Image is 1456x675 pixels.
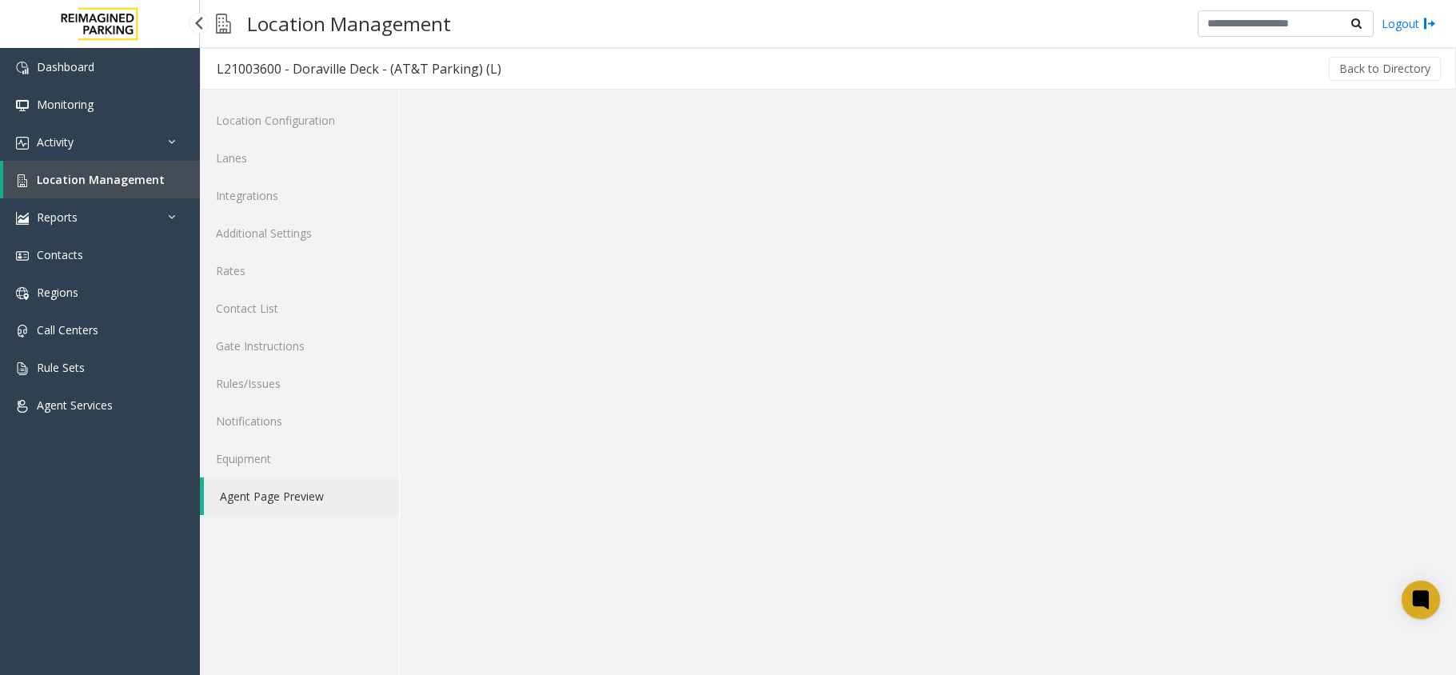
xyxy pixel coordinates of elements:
[37,397,113,413] span: Agent Services
[216,4,231,43] img: pageIcon
[204,477,399,515] a: Agent Page Preview
[200,177,399,214] a: Integrations
[200,102,399,139] a: Location Configuration
[16,137,29,150] img: 'icon'
[217,58,501,79] div: L21003600 - Doraville Deck - (AT&T Parking) (L)
[16,62,29,74] img: 'icon'
[200,440,399,477] a: Equipment
[1329,57,1441,81] button: Back to Directory
[200,402,399,440] a: Notifications
[37,134,74,150] span: Activity
[16,174,29,187] img: 'icon'
[16,400,29,413] img: 'icon'
[1382,15,1436,32] a: Logout
[200,214,399,252] a: Additional Settings
[200,139,399,177] a: Lanes
[37,210,78,225] span: Reports
[16,362,29,375] img: 'icon'
[239,4,459,43] h3: Location Management
[1423,15,1436,32] img: logout
[37,360,85,375] span: Rule Sets
[37,59,94,74] span: Dashboard
[37,285,78,300] span: Regions
[37,172,165,187] span: Location Management
[200,290,399,327] a: Contact List
[16,250,29,262] img: 'icon'
[200,327,399,365] a: Gate Instructions
[16,325,29,337] img: 'icon'
[200,365,399,402] a: Rules/Issues
[16,99,29,112] img: 'icon'
[200,252,399,290] a: Rates
[37,247,83,262] span: Contacts
[3,161,200,198] a: Location Management
[37,97,94,112] span: Monitoring
[16,212,29,225] img: 'icon'
[37,322,98,337] span: Call Centers
[16,287,29,300] img: 'icon'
